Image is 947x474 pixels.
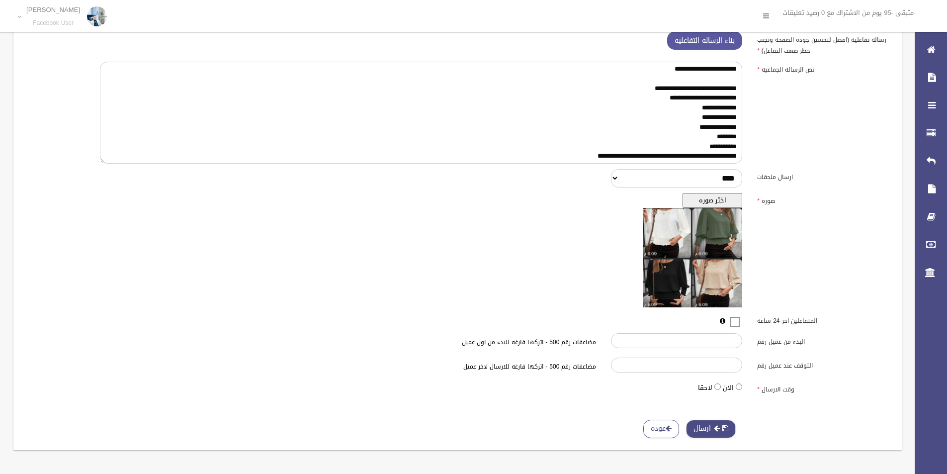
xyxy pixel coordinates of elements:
[683,193,742,208] button: اختر صوره
[643,208,742,307] img: معاينه الصوره
[750,31,896,56] label: رساله تفاعليه (افضل لتحسين جوده الصفحه وتجنب حظر ضعف التفاعل)
[26,19,80,27] small: Facebook User
[643,420,679,438] a: عوده
[750,381,896,395] label: وقت الارسال
[750,62,896,76] label: نص الرساله الجماعيه
[750,333,896,347] label: البدء من عميل رقم
[667,31,742,50] button: بناء الرساله التفاعليه
[698,382,712,394] label: لاحقا
[750,313,896,327] label: المتفاعلين اخر 24 ساعه
[246,339,597,346] h6: مضاعفات رقم 500 - اتركها فارغه للبدء من اول عميل
[750,358,896,372] label: التوقف عند عميل رقم
[246,364,597,370] h6: مضاعفات رقم 500 - اتركها فارغه للارسال لاخر عميل
[750,169,896,183] label: ارسال ملحقات
[750,193,896,207] label: صوره
[26,6,80,13] p: [PERSON_NAME]
[723,382,734,394] label: الان
[686,420,736,438] button: ارسال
